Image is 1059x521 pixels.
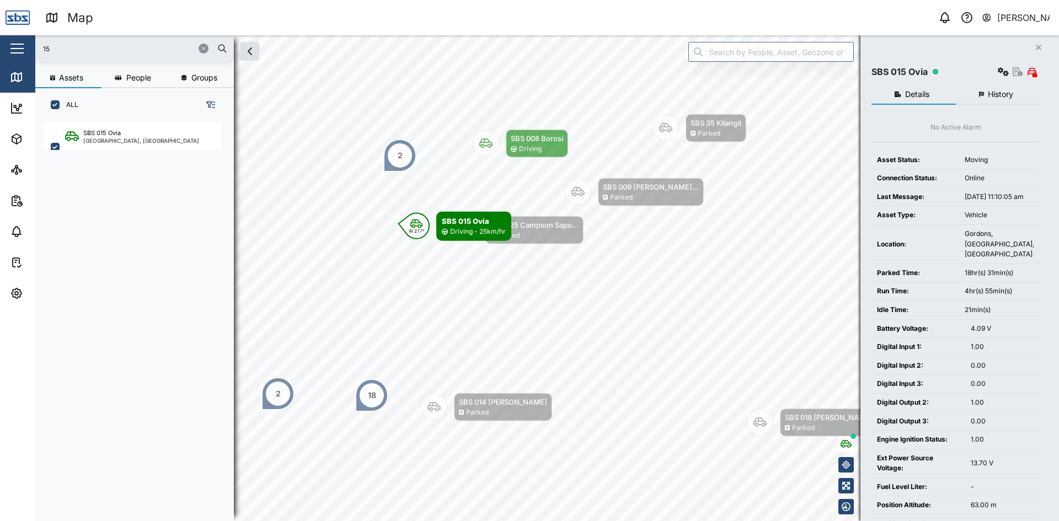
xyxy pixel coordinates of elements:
[965,192,1034,202] div: [DATE] 11:10:05 am
[473,130,568,158] div: Map marker
[965,268,1034,278] div: 18hr(s) 31min(s)
[403,212,511,241] div: Map marker
[35,35,1059,521] canvas: Map
[261,377,295,410] div: Map marker
[877,500,960,511] div: Position Altitude:
[29,164,55,176] div: Sites
[965,286,1034,297] div: 4hr(s) 55min(s)
[747,409,878,437] div: Map marker
[688,42,854,62] input: Search by People, Asset, Geozone or Place
[83,138,199,143] div: [GEOGRAPHIC_DATA], [GEOGRAPHIC_DATA]
[965,155,1034,165] div: Moving
[565,178,704,206] div: Map marker
[930,122,981,133] div: No Active Alarm
[603,181,699,192] div: SBS 009 [PERSON_NAME]...
[877,379,960,389] div: Digital Input 3:
[877,342,960,352] div: Digital Input 1:
[792,423,815,433] div: Parked
[877,482,960,492] div: Fuel Level Liter:
[29,71,54,83] div: Map
[126,74,151,82] span: People
[6,6,30,30] img: Main Logo
[59,74,83,82] span: Assets
[877,416,960,427] div: Digital Output 3:
[355,379,388,412] div: Map marker
[29,102,78,114] div: Dashboard
[971,458,1034,469] div: 13.70 V
[383,139,416,172] div: Map marker
[698,128,720,139] div: Parked
[452,216,584,244] div: Map marker
[997,11,1050,25] div: [PERSON_NAME]
[29,225,63,238] div: Alarms
[610,192,633,203] div: Parked
[905,90,929,98] span: Details
[965,173,1034,184] div: Online
[877,210,954,221] div: Asset Type:
[877,268,954,278] div: Parked Time:
[877,239,954,250] div: Location:
[965,305,1034,315] div: 21min(s)
[877,305,954,315] div: Idle Time:
[466,407,489,418] div: Parked
[877,453,960,474] div: Ext Power Source Voltage:
[519,144,542,154] div: Driving
[971,324,1034,334] div: 4.09 V
[450,227,506,237] div: Driving - 25km/hr
[29,195,66,207] div: Reports
[490,219,579,230] div: SBS 025 Campson Sapu...
[877,398,960,408] div: Digital Output 2:
[877,361,960,371] div: Digital Input 2:
[652,114,746,142] div: Map marker
[871,65,928,79] div: SBS 015 Ovia
[971,416,1034,427] div: 0.00
[29,256,59,268] div: Tasks
[409,229,425,233] div: W 277°
[971,398,1034,408] div: 1.00
[965,229,1034,260] div: Gordons, [GEOGRAPHIC_DATA], [GEOGRAPHIC_DATA]
[971,379,1034,389] div: 0.00
[965,210,1034,221] div: Vehicle
[398,149,403,162] div: 2
[877,173,954,184] div: Connection Status:
[276,388,281,400] div: 2
[67,8,93,28] div: Map
[83,128,121,138] div: SBS 015 Ovia
[42,40,227,57] input: Search assets or drivers
[971,342,1034,352] div: 1.00
[981,10,1050,25] button: [PERSON_NAME]
[988,90,1013,98] span: History
[877,324,960,334] div: Battery Voltage:
[191,74,217,82] span: Groups
[971,361,1034,371] div: 0.00
[44,118,233,512] div: grid
[877,434,960,445] div: Engine Ignition Status:
[511,133,563,144] div: SBS 008 Borosi
[442,216,506,227] div: SBS 015 Ovia
[691,117,741,128] div: SBS 35 Kilangit
[368,389,376,401] div: 18
[877,192,954,202] div: Last Message:
[459,396,547,407] div: SBS 014 [PERSON_NAME]
[971,434,1034,445] div: 1.00
[971,482,1034,492] div: -
[29,133,63,145] div: Assets
[785,412,873,423] div: SBS 018 [PERSON_NAME]
[421,393,552,421] div: Map marker
[877,155,954,165] div: Asset Status:
[60,100,78,109] label: ALL
[877,286,954,297] div: Run Time:
[29,287,68,299] div: Settings
[971,500,1034,511] div: 63.00 m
